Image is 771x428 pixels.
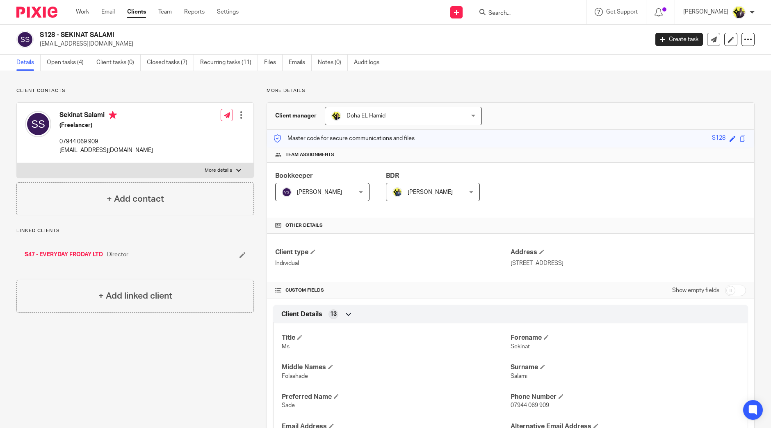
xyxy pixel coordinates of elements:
span: BDR [386,173,399,179]
h4: Surname [511,363,739,372]
span: 13 [330,310,337,318]
label: Show empty fields [672,286,719,295]
img: svg%3E [282,187,292,197]
p: Master code for secure communications and files [273,134,415,143]
img: svg%3E [25,111,51,137]
img: Pixie [16,7,57,18]
a: Notes (0) [318,55,348,71]
a: Recurring tasks (11) [200,55,258,71]
a: Client tasks (0) [96,55,141,71]
a: Audit logs [354,55,385,71]
p: Individual [275,259,511,267]
p: Linked clients [16,228,254,234]
h2: S128 - SEKINAT SALAMI [40,31,522,39]
p: More details [205,167,232,174]
span: Doha EL Hamid [347,113,385,119]
a: Clients [127,8,146,16]
a: Open tasks (4) [47,55,90,71]
a: Files [264,55,283,71]
a: Settings [217,8,239,16]
a: Reports [184,8,205,16]
span: Bookkeeper [275,173,313,179]
span: Salami [511,373,527,379]
p: 07944 069 909 [59,138,153,146]
h4: Phone Number [511,393,739,401]
input: Search [488,10,561,17]
p: [PERSON_NAME] [683,8,728,16]
img: Dennis-Starbridge.jpg [392,187,402,197]
img: Yemi-Starbridge.jpg [732,6,746,19]
span: [PERSON_NAME] [408,189,453,195]
span: Folashade [282,373,308,379]
span: Team assignments [285,152,334,158]
p: [STREET_ADDRESS] [511,259,746,267]
h4: Preferred Name [282,393,511,401]
h4: Sekinat Salami [59,111,153,121]
a: Team [158,8,172,16]
h3: Client manager [275,112,317,120]
h5: (Freelancer) [59,121,153,129]
a: S47 - EVERYDAY FRODAY LTD [25,251,103,259]
h4: CUSTOM FIELDS [275,287,511,294]
p: [EMAIL_ADDRESS][DOMAIN_NAME] [59,146,153,154]
span: Get Support [606,9,638,15]
a: Closed tasks (7) [147,55,194,71]
span: Other details [285,222,323,229]
a: Create task [655,33,703,46]
h4: Title [282,334,511,342]
a: Email [101,8,115,16]
span: Sade [282,403,295,408]
h4: Forename [511,334,739,342]
span: Director [107,251,128,259]
p: [EMAIL_ADDRESS][DOMAIN_NAME] [40,40,643,48]
p: Client contacts [16,87,254,94]
i: Primary [109,111,117,119]
h4: + Add linked client [98,290,172,302]
span: 07944 069 909 [511,403,549,408]
span: Sekinat [511,344,530,350]
span: [PERSON_NAME] [297,189,342,195]
span: Ms [282,344,290,350]
h4: Client type [275,248,511,257]
h4: Address [511,248,746,257]
img: svg%3E [16,31,34,48]
a: Work [76,8,89,16]
div: S128 [712,134,725,143]
p: More details [267,87,755,94]
h4: Middle Names [282,363,511,372]
span: Client Details [281,310,322,319]
img: Doha-Starbridge.jpg [331,111,341,121]
h4: + Add contact [107,193,164,205]
a: Details [16,55,41,71]
a: Emails [289,55,312,71]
